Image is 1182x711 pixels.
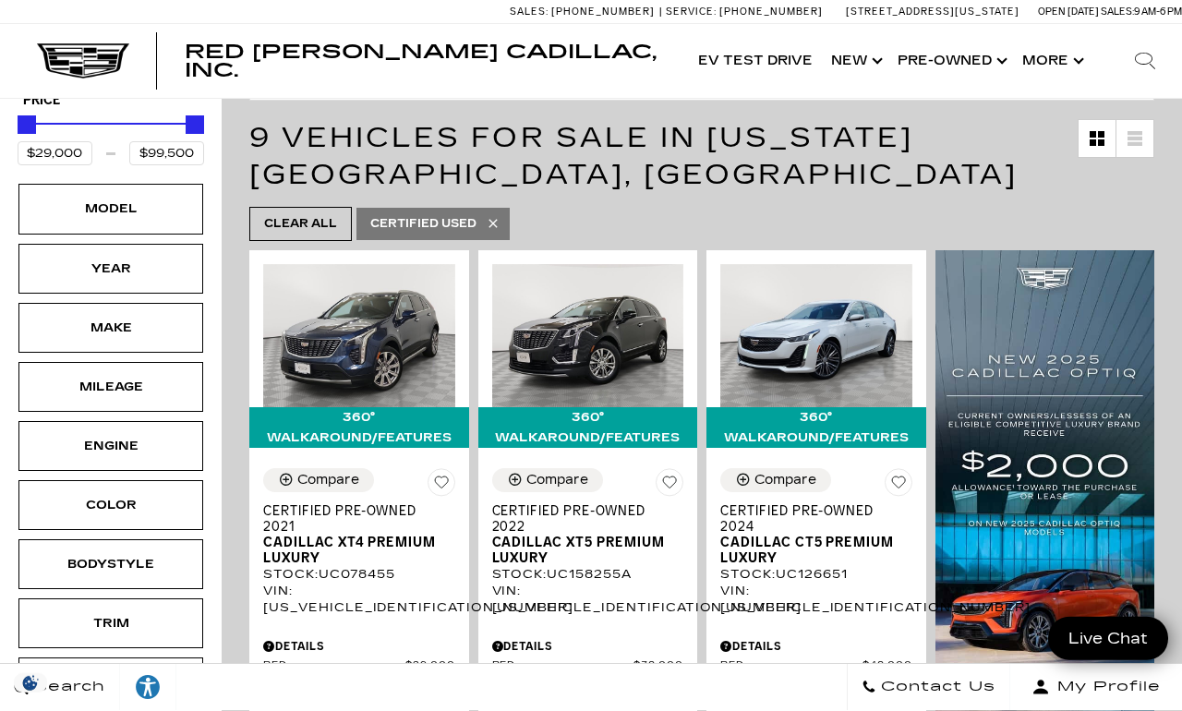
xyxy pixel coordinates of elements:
div: Explore your accessibility options [120,674,175,702]
a: EV Test Drive [689,24,822,98]
div: Mileage [65,377,157,397]
a: [STREET_ADDRESS][US_STATE] [846,6,1019,18]
a: Red [PERSON_NAME] $48,000 [720,659,912,687]
a: Certified Pre-Owned 2024Cadillac CT5 Premium Luxury [720,503,912,566]
div: Bodystyle [65,554,157,574]
div: Search [1108,24,1182,98]
span: Red [PERSON_NAME] [263,659,405,687]
a: Sales: [PHONE_NUMBER] [510,6,659,17]
a: Explore your accessibility options [120,665,176,711]
h5: Price [23,92,199,109]
div: Model [65,199,157,219]
span: 9 AM-6 PM [1134,6,1182,18]
div: FeaturesFeatures [18,657,203,707]
div: Make [65,318,157,338]
div: MileageMileage [18,362,203,412]
div: EngineEngine [18,421,203,471]
span: Open [DATE] [1038,6,1099,18]
div: VIN: [US_VEHICLE_IDENTIFICATION_NUMBER] [720,583,912,616]
div: BodystyleBodystyle [18,539,203,589]
span: [PHONE_NUMBER] [719,6,823,18]
div: TrimTrim [18,598,203,648]
div: ColorColor [18,480,203,530]
a: Certified Pre-Owned 2021Cadillac XT4 Premium Luxury [263,503,455,566]
div: Compare [297,472,359,488]
button: Open user profile menu [1010,665,1182,711]
input: Maximum [129,141,204,165]
div: YearYear [18,244,203,294]
span: My Profile [1050,675,1161,701]
span: Clear All [264,212,337,235]
img: Cadillac Dark Logo with Cadillac White Text [37,43,129,78]
a: Grid View [1079,120,1116,157]
div: Trim [65,613,157,633]
button: Compare Vehicle [263,468,374,492]
span: $38,000 [633,659,683,687]
span: Search [29,675,105,701]
div: 360° WalkAround/Features [478,407,698,448]
div: VIN: [US_VEHICLE_IDENTIFICATION_NUMBER] [263,583,455,616]
span: Cadillac XT4 Premium Luxury [263,535,441,566]
span: Sales: [1101,6,1134,18]
input: Minimum [18,141,92,165]
img: 2021 Cadillac XT4 Premium Luxury [263,264,455,408]
div: Stock : UC078455 [263,566,455,583]
span: 9 Vehicles for Sale in [US_STATE][GEOGRAPHIC_DATA], [GEOGRAPHIC_DATA] [249,121,1018,191]
div: Pricing Details - Certified Pre-Owned 2021 Cadillac XT4 Premium Luxury [263,638,455,655]
span: Cadillac XT5 Premium Luxury [492,535,670,566]
span: Live Chat [1059,628,1157,649]
div: VIN: [US_VEHICLE_IDENTIFICATION_NUMBER] [492,583,684,616]
div: Stock : UC126651 [720,566,912,583]
button: Compare Vehicle [492,468,603,492]
div: Pricing Details - Certified Pre-Owned 2024 Cadillac CT5 Premium Luxury [720,638,912,655]
span: Contact Us [876,675,995,701]
a: Red [PERSON_NAME] $38,000 [492,659,684,687]
div: ModelModel [18,184,203,234]
div: Maximum Price [186,115,204,134]
button: Save Vehicle [885,468,912,503]
div: 360° WalkAround/Features [706,407,926,448]
div: MakeMake [18,303,203,353]
button: Save Vehicle [656,468,683,503]
section: Click to Open Cookie Consent Modal [9,673,52,693]
img: 2024 Cadillac CT5 Premium Luxury [720,264,912,408]
a: Certified Pre-Owned 2022Cadillac XT5 Premium Luxury [492,503,684,566]
div: Minimum Price [18,115,36,134]
a: Live Chat [1048,617,1168,660]
span: $29,000 [405,659,455,687]
a: Contact Us [847,665,1010,711]
button: Save Vehicle [428,468,455,503]
span: Certified Pre-Owned 2024 [720,503,899,535]
span: Red [PERSON_NAME] [492,659,634,687]
a: Red [PERSON_NAME] $29,000 [263,659,455,687]
span: $48,000 [862,659,912,687]
a: New [822,24,888,98]
div: 360° WalkAround/Features [249,407,469,448]
div: Pricing Details - Certified Pre-Owned 2022 Cadillac XT5 Premium Luxury [492,638,684,655]
div: Compare [526,472,588,488]
div: Color [65,495,157,515]
span: Red [PERSON_NAME] Cadillac, Inc. [185,41,657,81]
span: Sales: [510,6,549,18]
span: Certified Pre-Owned 2021 [263,503,441,535]
span: Certified Used [370,212,476,235]
a: Pre-Owned [888,24,1013,98]
button: More [1013,24,1090,98]
span: Red [PERSON_NAME] [720,659,862,687]
img: 2022 Cadillac XT5 Premium Luxury [492,264,684,408]
div: Stock : UC158255A [492,566,684,583]
div: Price [18,109,204,165]
span: Cadillac CT5 Premium Luxury [720,535,899,566]
button: Compare Vehicle [720,468,831,492]
a: Service: [PHONE_NUMBER] [659,6,827,17]
div: Year [65,259,157,279]
div: Engine [65,436,157,456]
span: Service: [666,6,717,18]
span: Certified Pre-Owned 2022 [492,503,670,535]
div: Compare [754,472,816,488]
span: [PHONE_NUMBER] [551,6,655,18]
a: Red [PERSON_NAME] Cadillac, Inc. [185,42,670,79]
img: Opt-Out Icon [9,673,52,693]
